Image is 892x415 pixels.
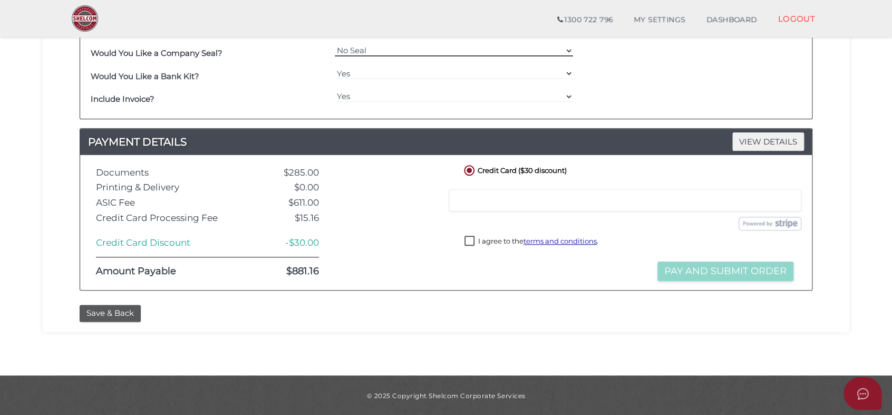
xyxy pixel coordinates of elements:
[739,217,801,230] img: stripe.png
[696,9,768,31] a: DASHBOARD
[80,133,812,150] h4: PAYMENT DETAILS
[91,48,222,58] b: Would You Like a Company Seal?
[242,266,327,277] div: $881.16
[462,163,567,176] label: Credit Card ($30 discount)
[242,182,327,192] div: $0.00
[242,238,327,248] div: -$30.00
[623,9,696,31] a: MY SETTINGS
[767,8,826,30] a: LOGOUT
[242,213,327,223] div: $15.16
[88,266,242,277] div: Amount Payable
[732,132,804,151] span: VIEW DETAILS
[88,168,242,178] div: Documents
[242,198,327,208] div: $611.00
[80,133,812,150] a: PAYMENT DETAILSVIEW DETAILS
[547,9,623,31] a: 1300 722 796
[51,391,841,400] div: © 2025 Copyright Shelcom Corporate Services
[80,305,141,322] button: Save & Back
[91,94,154,104] b: Include Invoice?
[843,377,881,410] button: Open asap
[91,71,199,81] b: Would You Like a Bank Kit?
[88,182,242,192] div: Printing & Delivery
[242,168,327,178] div: $285.00
[88,213,242,223] div: Credit Card Processing Fee
[88,238,242,248] div: Credit Card Discount
[523,237,597,245] a: terms and conditions
[455,196,794,205] iframe: Secure card payment input frame
[88,198,242,208] div: ASIC Fee
[657,262,793,281] button: Pay and Submit Order
[464,236,598,249] label: I agree to the .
